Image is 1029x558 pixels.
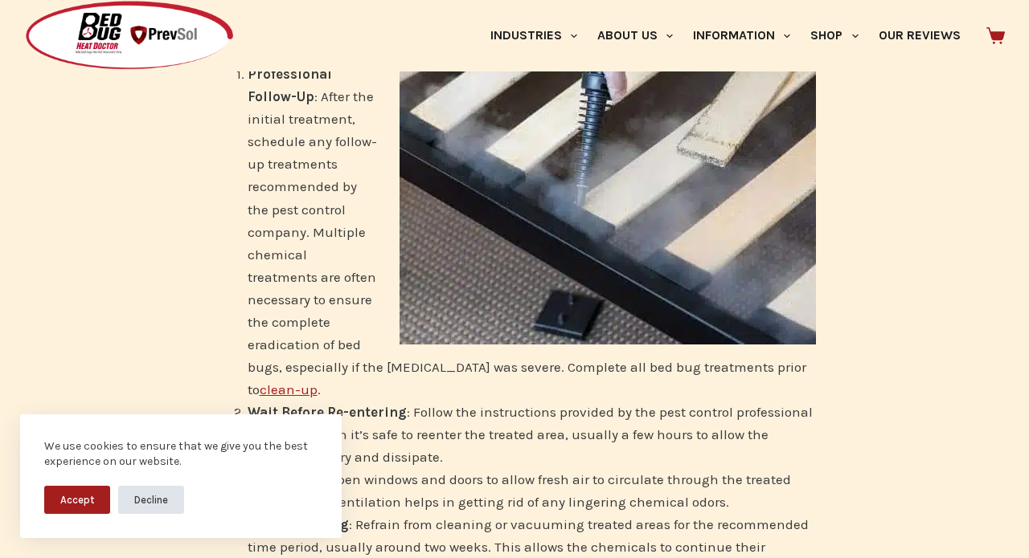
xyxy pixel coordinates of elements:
a: clean-up [260,381,318,397]
button: Decline [118,486,184,514]
li: : Follow the instructions provided by the pest control professional regarding when it’s safe to r... [248,401,817,468]
button: Accept [44,486,110,514]
strong: Wait Before Re-entering [248,404,407,420]
div: We use cookies to ensure that we give you the best experience on our website. [44,438,318,470]
button: Open LiveChat chat widget [13,6,61,55]
li: : After the initial treatment, schedule any follow-up treatments recommended by the pest control ... [248,63,817,401]
li: : Open windows and doors to allow fresh air to circulate through the treated areas. Proper ventil... [248,468,817,513]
